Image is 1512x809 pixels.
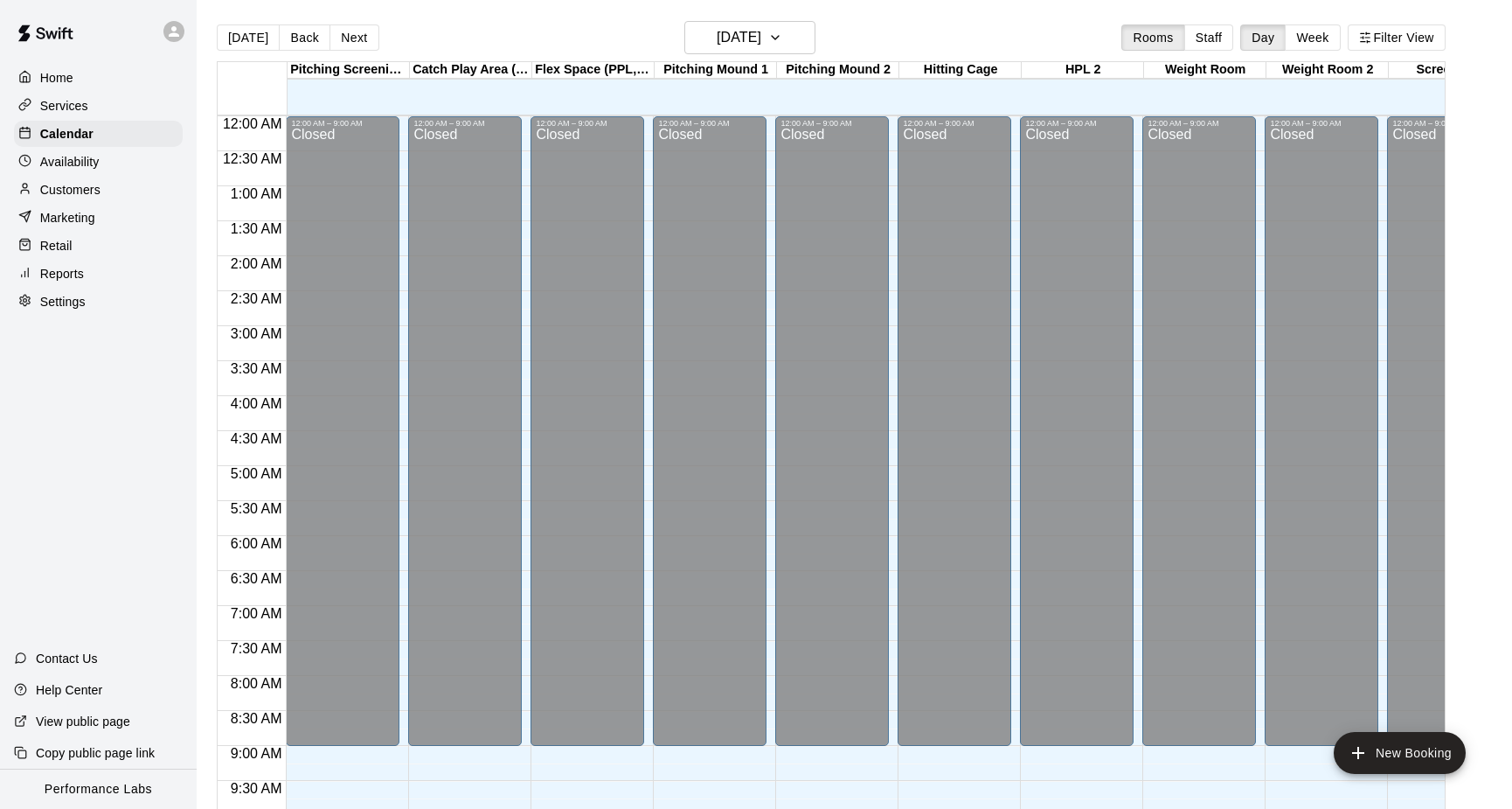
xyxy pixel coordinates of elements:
[226,221,287,236] span: 1:30 AM
[291,128,394,752] div: Closed
[1348,24,1446,51] button: Filter View
[14,205,183,231] div: Marketing
[410,62,532,79] div: Catch Play Area (Black Turf)
[1025,128,1128,752] div: Closed
[36,650,98,667] p: Contact Us
[775,116,889,746] div: 12:00 AM – 9:00 AM: Closed
[226,291,287,306] span: 2:30 AM
[40,69,73,87] p: Home
[226,186,287,201] span: 1:00 AM
[780,128,884,752] div: Closed
[1392,119,1495,128] div: 12:00 AM – 9:00 AM
[536,128,639,752] div: Closed
[536,119,639,128] div: 12:00 AM – 9:00 AM
[226,361,287,376] span: 3:30 AM
[286,116,399,746] div: 12:00 AM – 9:00 AM: Closed
[903,119,1006,128] div: 12:00 AM – 9:00 AM
[717,25,761,50] h6: [DATE]
[658,128,761,752] div: Closed
[40,97,88,115] p: Services
[14,233,183,259] a: Retail
[291,119,394,128] div: 12:00 AM – 9:00 AM
[1270,128,1373,752] div: Closed
[226,711,287,726] span: 8:30 AM
[218,116,287,131] span: 12:00 AM
[684,21,815,54] button: [DATE]
[226,571,287,586] span: 6:30 AM
[1148,128,1251,752] div: Closed
[1392,128,1495,752] div: Closed
[218,151,287,166] span: 12:30 AM
[226,326,287,341] span: 3:00 AM
[45,780,152,799] p: Performance Labs
[226,606,287,621] span: 7:00 AM
[408,116,522,746] div: 12:00 AM – 9:00 AM: Closed
[40,293,86,310] p: Settings
[40,153,100,171] p: Availability
[1285,24,1340,51] button: Week
[226,746,287,761] span: 9:00 AM
[226,256,287,271] span: 2:00 AM
[279,24,330,51] button: Back
[1266,62,1389,79] div: Weight Room 2
[1240,24,1286,51] button: Day
[1148,119,1251,128] div: 12:00 AM – 9:00 AM
[217,24,280,51] button: [DATE]
[226,641,287,656] span: 7:30 AM
[40,181,101,199] p: Customers
[655,62,777,79] div: Pitching Mound 1
[226,466,287,481] span: 5:00 AM
[226,676,287,691] span: 8:00 AM
[36,713,130,730] p: View public page
[413,128,517,752] div: Closed
[226,396,287,411] span: 4:00 AM
[899,62,1022,79] div: Hitting Cage
[1184,24,1234,51] button: Staff
[40,237,73,255] p: Retail
[40,209,95,227] p: Marketing
[14,93,183,119] a: Services
[1389,62,1511,79] div: Screenings
[14,289,183,315] a: Settings
[1020,116,1134,746] div: 12:00 AM – 9:00 AM: Closed
[40,125,94,143] p: Calendar
[777,62,899,79] div: Pitching Mound 2
[1270,119,1373,128] div: 12:00 AM – 9:00 AM
[14,177,183,203] a: Customers
[1334,732,1466,774] button: add
[903,128,1006,752] div: Closed
[14,121,183,147] a: Calendar
[329,24,378,51] button: Next
[1144,62,1266,79] div: Weight Room
[1025,119,1128,128] div: 12:00 AM – 9:00 AM
[226,536,287,551] span: 6:00 AM
[1022,62,1144,79] div: HPL 2
[780,119,884,128] div: 12:00 AM – 9:00 AM
[226,431,287,446] span: 4:30 AM
[898,116,1011,746] div: 12:00 AM – 9:00 AM: Closed
[226,781,287,796] span: 9:30 AM
[1387,116,1501,746] div: 12:00 AM – 9:00 AM: Closed
[413,119,517,128] div: 12:00 AM – 9:00 AM
[14,65,183,91] a: Home
[14,149,183,175] a: Availability
[36,744,155,762] p: Copy public page link
[653,116,766,746] div: 12:00 AM – 9:00 AM: Closed
[1142,116,1256,746] div: 12:00 AM – 9:00 AM: Closed
[531,116,644,746] div: 12:00 AM – 9:00 AM: Closed
[36,681,102,699] p: Help Center
[14,261,183,287] a: Reports
[658,119,761,128] div: 12:00 AM – 9:00 AM
[226,501,287,516] span: 5:30 AM
[288,62,410,79] div: Pitching Screenings
[40,265,84,282] p: Reports
[1121,24,1184,51] button: Rooms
